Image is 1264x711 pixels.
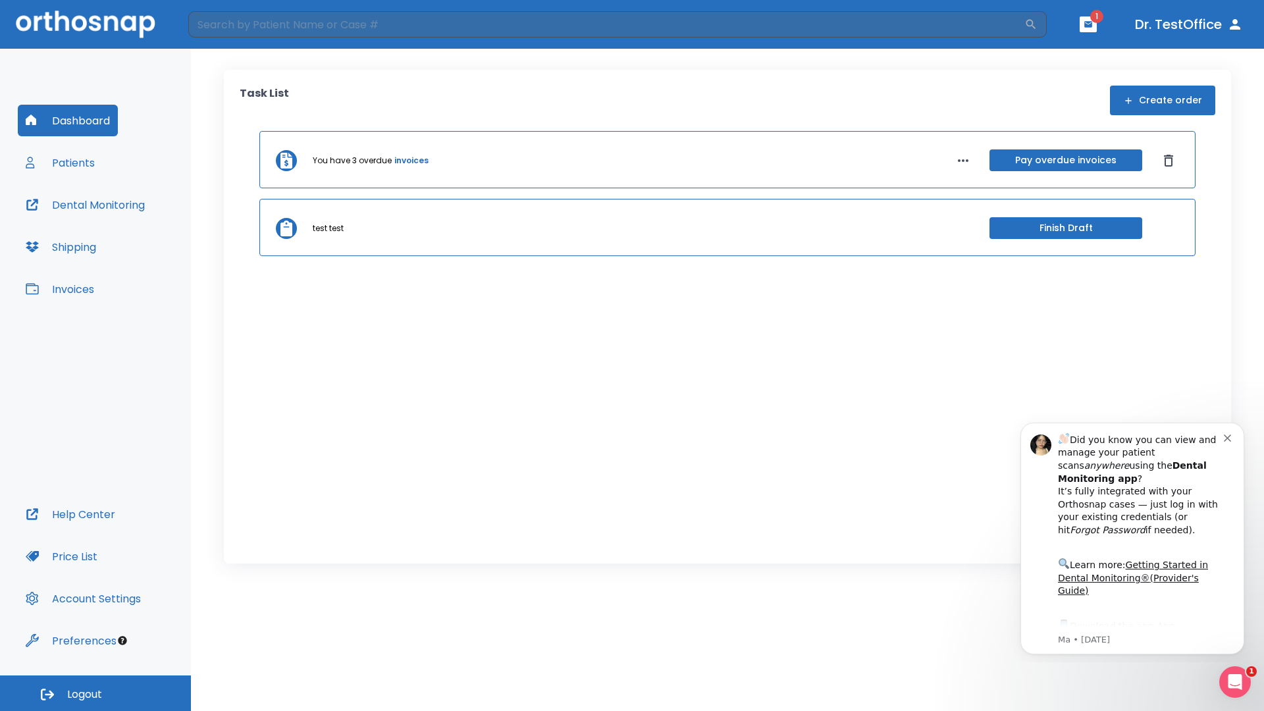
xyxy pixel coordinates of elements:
[1246,666,1257,677] span: 1
[240,86,289,115] p: Task List
[1090,10,1103,23] span: 1
[989,217,1142,239] button: Finish Draft
[18,625,124,656] button: Preferences
[18,273,102,305] button: Invoices
[16,11,155,38] img: Orthosnap
[989,149,1142,171] button: Pay overdue invoices
[1130,13,1248,36] button: Dr. TestOffice
[188,11,1024,38] input: Search by Patient Name or Case #
[1219,666,1251,698] iframe: Intercom live chat
[67,687,102,702] span: Logout
[1110,86,1215,115] button: Create order
[18,583,149,614] button: Account Settings
[57,207,223,274] div: Download the app: | ​ Let us know if you need help getting started!
[18,189,153,221] button: Dental Monitoring
[394,155,429,167] a: invoices
[313,155,392,167] p: You have 3 overdue
[223,20,234,31] button: Dismiss notification
[18,231,104,263] button: Shipping
[117,635,128,646] div: Tooltip anchor
[1158,150,1179,171] button: Dismiss
[57,223,223,235] p: Message from Ma, sent 6w ago
[313,223,344,234] p: test test
[18,147,103,178] button: Patients
[57,210,174,234] a: App Store
[18,498,123,530] button: Help Center
[18,105,118,136] button: Dashboard
[18,540,105,572] button: Price List
[1001,411,1264,662] iframe: Intercom notifications message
